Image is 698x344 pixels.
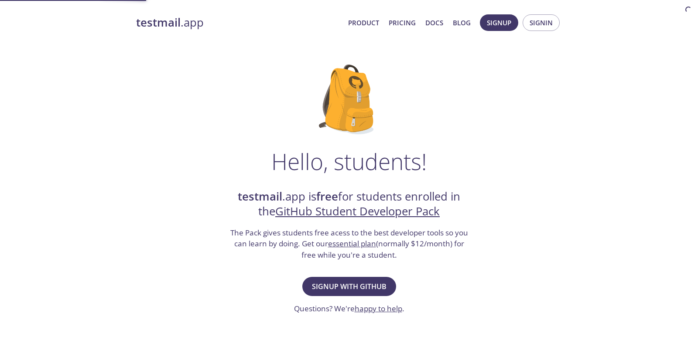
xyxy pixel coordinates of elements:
h3: The Pack gives students free acess to the best developer tools so you can learn by doing. Get our... [229,227,469,261]
a: essential plan [328,238,376,249]
h2: .app is for students enrolled in the [229,189,469,219]
a: Pricing [389,17,416,28]
a: Docs [425,17,443,28]
span: Signin [530,17,553,28]
button: Signup with GitHub [302,277,396,296]
h1: Hello, students! [271,148,427,174]
button: Signin [523,14,560,31]
strong: testmail [238,189,282,204]
a: Blog [453,17,471,28]
a: Product [348,17,379,28]
a: happy to help [355,303,402,313]
span: Signup with GitHub [312,280,387,293]
a: GitHub Student Developer Pack [275,204,440,219]
a: testmail.app [136,15,341,30]
span: Signup [487,17,511,28]
strong: free [316,189,338,204]
img: github-student-backpack.png [319,65,380,134]
button: Signup [480,14,518,31]
strong: testmail [136,15,181,30]
h3: Questions? We're . [294,303,404,314]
